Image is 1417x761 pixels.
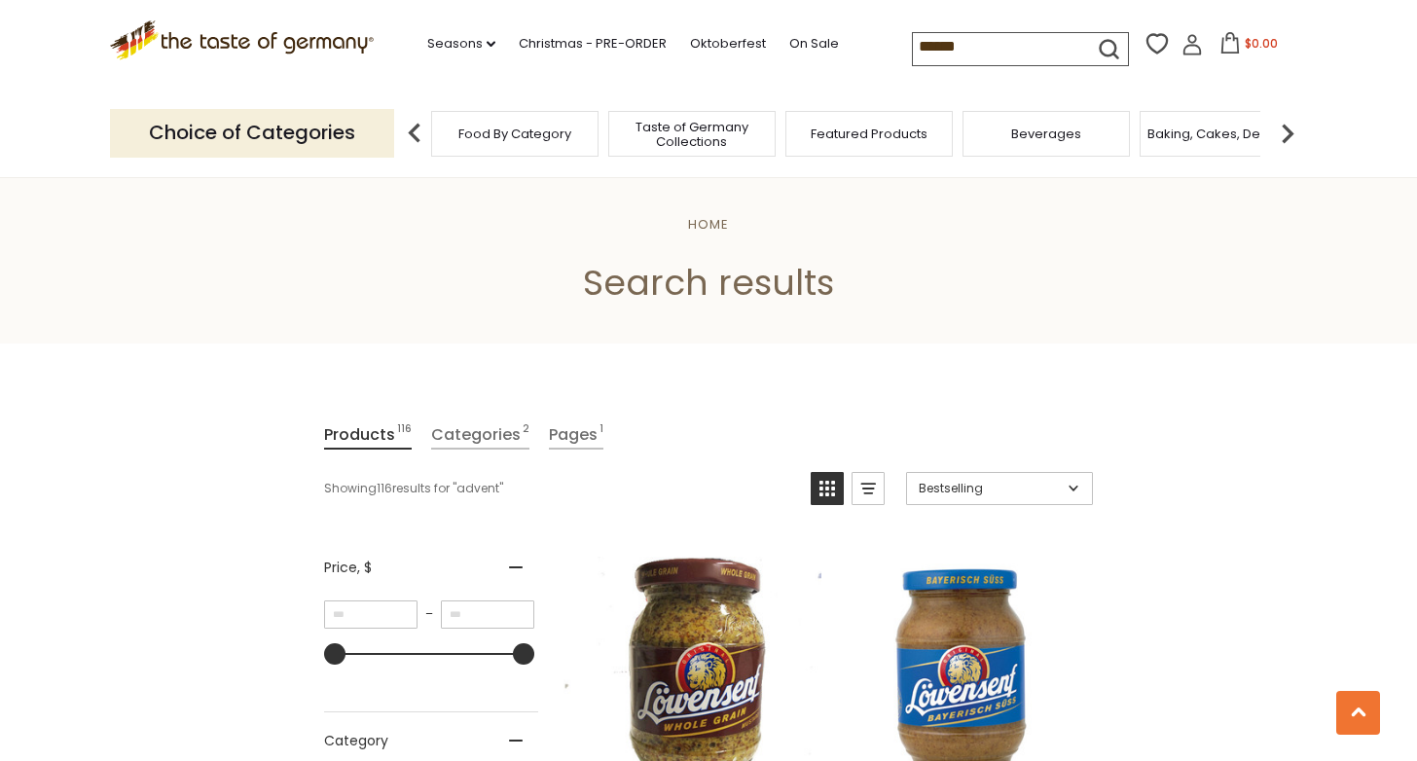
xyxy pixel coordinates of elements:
[324,558,372,578] span: Price
[1011,127,1081,141] a: Beverages
[441,600,534,629] input: Maximum value
[549,421,603,450] a: View Pages Tab
[110,109,394,157] p: Choice of Categories
[324,421,412,450] a: View Products Tab
[614,120,770,149] a: Taste of Germany Collections
[324,731,388,751] span: Category
[377,480,392,497] b: 116
[906,472,1093,505] a: Sort options
[599,421,603,448] span: 1
[919,480,1062,497] span: Bestselling
[431,421,529,450] a: View Categories Tab
[1245,35,1278,52] span: $0.00
[418,605,441,623] span: –
[458,127,571,141] a: Food By Category
[523,421,529,448] span: 2
[852,472,885,505] a: View list mode
[397,421,412,448] span: 116
[1147,127,1298,141] a: Baking, Cakes, Desserts
[60,261,1357,305] h1: Search results
[324,472,796,505] div: Showing results for " "
[395,114,434,153] img: previous arrow
[1268,114,1307,153] img: next arrow
[357,558,372,577] span: , $
[519,33,667,54] a: Christmas - PRE-ORDER
[690,33,766,54] a: Oktoberfest
[811,472,844,505] a: View grid mode
[427,33,495,54] a: Seasons
[688,215,729,234] a: Home
[811,127,927,141] a: Featured Products
[789,33,839,54] a: On Sale
[324,600,418,629] input: Minimum value
[1207,32,1290,61] button: $0.00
